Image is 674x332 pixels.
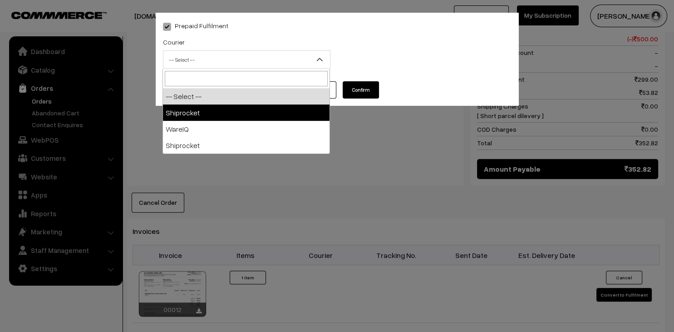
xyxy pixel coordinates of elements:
li: Shiprocket [163,104,330,121]
li: Shiprocket [163,137,330,154]
li: -- Select -- [163,88,330,104]
li: WareIQ [163,121,330,137]
span: -- Select -- [163,52,330,68]
button: Confirm [343,81,379,99]
label: Prepaid Fulfilment [163,21,228,30]
label: Courier [163,37,185,47]
span: -- Select -- [163,50,330,69]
